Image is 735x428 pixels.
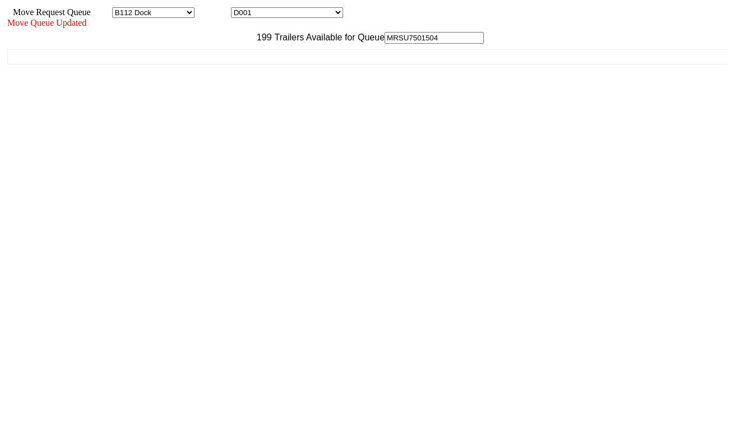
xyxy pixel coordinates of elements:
[7,18,86,27] span: Move Queue Updated
[385,32,484,44] input: Filter Available Trailers
[251,33,272,42] span: 199
[7,7,91,17] span: Move Request Queue
[197,7,229,17] span: Location
[93,7,110,17] span: Area
[272,33,385,42] span: Trailers Available for Queue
